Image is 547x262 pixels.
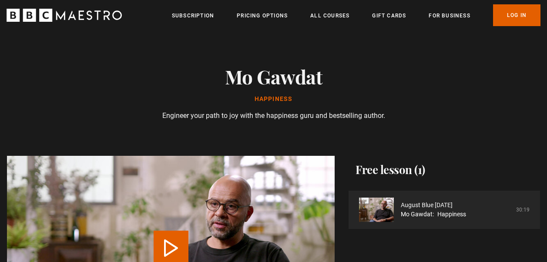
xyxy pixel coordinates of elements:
[172,11,214,20] a: Subscription
[151,111,396,121] p: Engineer your path to joy with the happiness guru and bestselling author.
[7,9,122,22] svg: BBC Maestro
[310,11,349,20] a: All Courses
[172,4,540,26] nav: Primary
[429,11,470,20] a: For business
[493,4,540,26] a: Log In
[401,210,466,219] a: Mo Gawdat: Happiness
[237,11,288,20] a: Pricing Options
[372,11,406,20] a: Gift Cards
[151,65,396,87] h1: Mo Gawdat
[349,156,540,184] h2: Free lesson (1)
[151,94,396,104] p: Happiness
